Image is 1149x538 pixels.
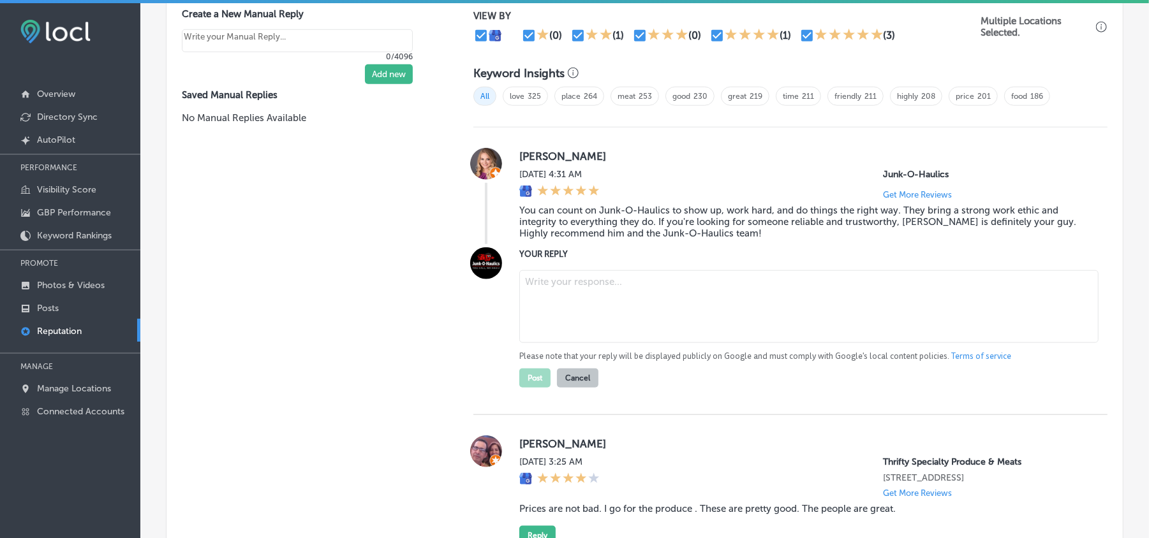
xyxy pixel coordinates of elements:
[883,456,1087,467] p: Thrifty Specialty Produce & Meats
[864,92,877,101] a: 211
[672,92,690,101] a: good
[473,87,496,106] span: All
[537,472,600,486] div: 4 Stars
[883,190,952,200] p: Get More Reviews
[519,351,1087,362] p: Please note that your reply will be displayed publicly on Google and must comply with Google's lo...
[802,92,814,101] a: 211
[182,52,413,61] p: 0/4096
[365,64,413,84] button: Add new
[37,89,75,99] p: Overview
[37,184,96,195] p: Visibility Score
[182,29,413,52] textarea: Create your Quick Reply
[951,351,1011,362] a: Terms of service
[815,28,884,43] div: 5 Stars
[639,92,652,101] a: 253
[519,503,1087,514] blockquote: Prices are not bad. I go for the produce . These are pretty good. The people are great.
[921,92,935,101] a: 208
[519,437,1087,450] label: [PERSON_NAME]
[648,28,688,43] div: 3 Stars
[519,368,551,388] button: Post
[37,383,111,394] p: Manage Locations
[470,247,502,279] img: Image
[182,111,433,125] p: No Manual Replies Available
[37,134,75,145] p: AutoPilot
[537,185,600,199] div: 5 Stars
[557,368,598,388] button: Cancel
[519,150,1087,163] label: [PERSON_NAME]
[688,29,701,41] div: (0)
[473,66,565,80] h3: Keyword Insights
[561,92,581,101] a: place
[37,230,112,241] p: Keyword Rankings
[510,92,524,101] a: love
[37,406,124,417] p: Connected Accounts
[37,207,111,218] p: GBP Performance
[725,28,780,43] div: 4 Stars
[618,92,635,101] a: meat
[37,303,59,314] p: Posts
[883,472,1087,483] p: 2135 Palm Bay Rd NE
[519,205,1087,239] blockquote: You can count on Junk-O-Haulics to show up, work hard, and do things the right way. They bring a ...
[956,92,974,101] a: price
[750,92,762,101] a: 219
[981,15,1093,38] p: Multiple Locations Selected.
[519,169,600,180] label: [DATE] 4:31 AM
[783,92,799,101] a: time
[584,92,597,101] a: 264
[537,28,549,43] div: 1 Star
[182,8,413,20] label: Create a New Manual Reply
[519,249,1087,259] label: YOUR REPLY
[780,29,791,41] div: (1)
[693,92,708,101] a: 230
[883,488,952,498] p: Get More Reviews
[473,10,981,22] p: VIEW BY
[519,456,600,467] label: [DATE] 3:25 AM
[528,92,541,101] a: 325
[549,29,562,41] div: (0)
[1030,92,1043,101] a: 186
[182,89,433,101] label: Saved Manual Replies
[728,92,746,101] a: great
[586,28,612,43] div: 2 Stars
[977,92,991,101] a: 201
[37,280,105,291] p: Photos & Videos
[883,169,1087,180] p: Junk-O-Haulics
[884,29,896,41] div: (3)
[897,92,918,101] a: highly
[37,326,82,337] p: Reputation
[37,112,98,122] p: Directory Sync
[834,92,861,101] a: friendly
[1011,92,1027,101] a: food
[612,29,624,41] div: (1)
[20,20,91,43] img: fda3e92497d09a02dc62c9cd864e3231.png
